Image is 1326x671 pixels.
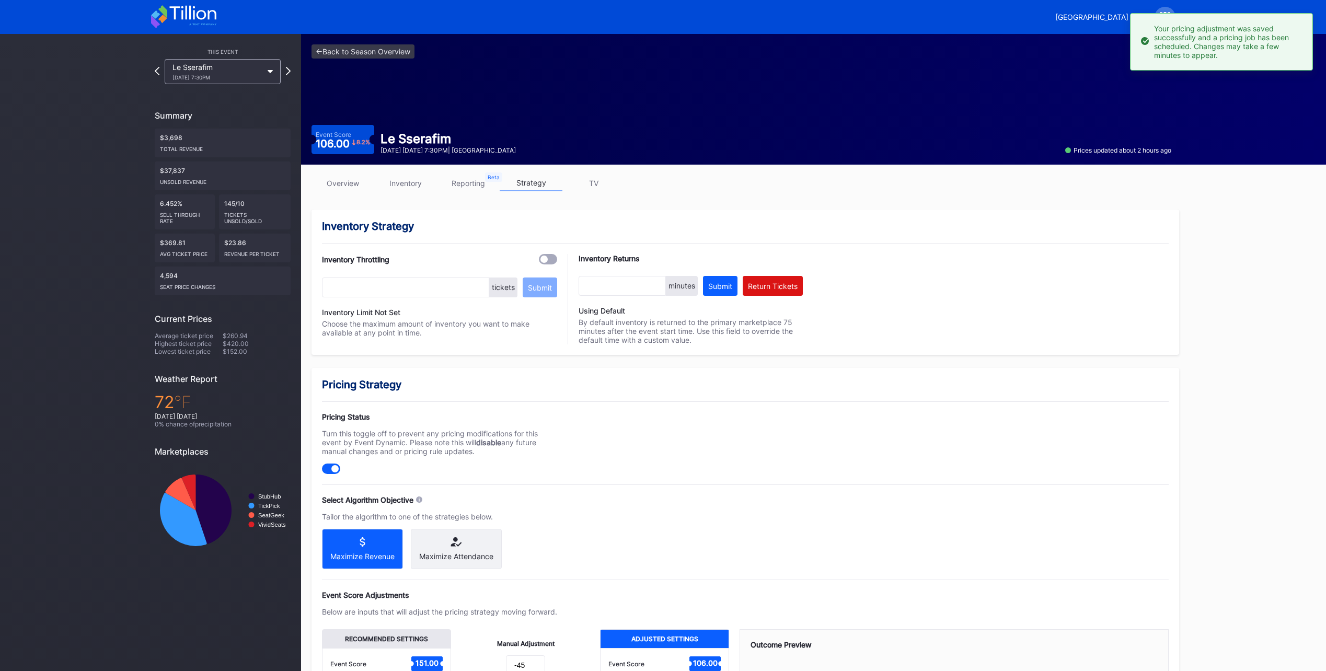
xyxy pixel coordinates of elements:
text: 151.00 [416,658,439,667]
a: inventory [374,175,437,191]
div: Adjusted Settings [601,630,729,648]
button: Return Tickets [743,276,803,296]
div: 0 % chance of precipitation [155,420,291,428]
div: Current Prices [155,314,291,324]
div: Weather Report [155,374,291,384]
div: Submit [708,282,732,291]
div: Choose the maximum amount of inventory you want to make available at any point in time. [322,319,557,337]
div: Inventory Limit Not Set [322,308,557,317]
div: 6.452% [155,194,215,229]
div: Select Algorithm Objective [322,495,413,504]
div: $420.00 [223,340,291,348]
div: Event Score Adjustments [322,591,1169,599]
span: ℉ [174,392,191,412]
div: Pricing Strategy [322,378,1169,391]
text: 106.00 [693,658,718,667]
div: Avg ticket price [160,247,210,257]
div: $37,837 [155,161,291,190]
div: $369.81 [155,234,215,262]
div: Return Tickets [748,282,798,291]
div: Revenue per ticket [224,247,286,257]
div: 72 [155,392,291,412]
div: Turn this toggle off to prevent any pricing modifications for this event by Event Dynamic. Please... [322,429,557,456]
a: <-Back to Season Overview [312,44,414,59]
button: Submit [703,276,737,296]
a: reporting [437,175,500,191]
div: Lowest ticket price [155,348,223,355]
div: 145/10 [219,194,291,229]
div: Maximize Revenue [330,552,395,561]
div: Sell Through Rate [160,207,210,224]
a: TV [562,175,625,191]
div: Total Revenue [160,142,285,152]
svg: Chart title [155,465,291,556]
div: [DATE] 7:30PM [172,74,262,80]
div: [DATE] [DATE] 7:30PM | [GEOGRAPHIC_DATA] [380,146,516,154]
div: Below are inputs that will adjust the pricing strategy moving forward. [322,607,557,616]
div: Maximize Attendance [419,552,493,561]
div: Your pricing adjustment was saved successfully and a pricing job has been scheduled. Changes may ... [1154,24,1302,60]
div: By default inventory is returned to the primary marketplace 75 minutes after the event start time... [579,306,803,344]
div: Inventory Returns [579,254,803,263]
div: Pricing Status [322,412,557,421]
a: overview [312,175,374,191]
strong: disable [476,438,501,447]
div: 8.2 % [356,140,370,145]
div: Tickets Unsold/Sold [224,207,286,224]
div: Highest ticket price [155,340,223,348]
div: seat price changes [160,280,285,290]
div: Inventory Throttling [322,255,389,264]
div: Submit [528,283,552,292]
div: Unsold Revenue [160,175,285,185]
div: Recommended Settings [322,630,451,648]
button: [GEOGRAPHIC_DATA] [1047,7,1147,27]
div: 4,594 [155,267,291,295]
div: tickets [489,277,517,297]
a: strategy [500,175,562,191]
div: Event Score [316,131,351,138]
div: [GEOGRAPHIC_DATA] [1055,13,1128,21]
div: Average ticket price [155,332,223,340]
div: Summary [155,110,291,121]
div: 106.00 [316,138,371,149]
div: $152.00 [223,348,291,355]
div: minutes [666,276,698,296]
text: SeatGeek [258,512,284,518]
div: This Event [155,49,291,55]
div: Le Sserafim [172,63,262,80]
div: $3,698 [155,129,291,157]
div: Outcome Preview [751,640,1158,649]
div: [DATE] [DATE] [155,412,291,420]
button: Submit [523,277,557,297]
div: Le Sserafim [380,131,516,146]
div: Tailor the algorithm to one of the strategies below. [322,512,557,521]
div: Prices updated about 2 hours ago [1065,146,1171,154]
div: Inventory Strategy [322,220,1169,233]
text: VividSeats [258,522,286,528]
div: Using Default [579,306,803,315]
div: Event Score [608,660,644,668]
div: Event Score [330,660,366,668]
div: $23.86 [219,234,291,262]
div: Marketplaces [155,446,291,457]
text: StubHub [258,493,281,500]
div: $260.94 [223,332,291,340]
text: TickPick [258,503,280,509]
div: Manual Adjustment [497,640,555,647]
